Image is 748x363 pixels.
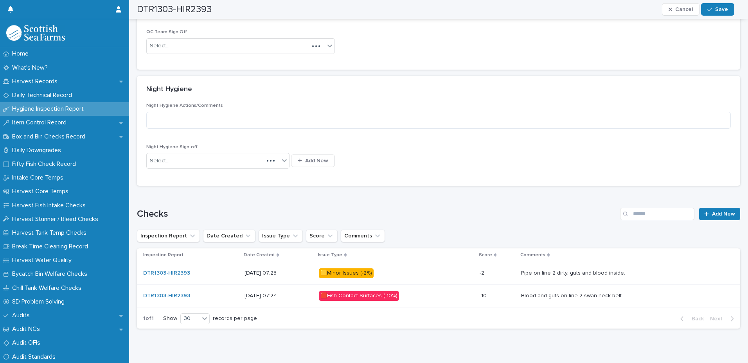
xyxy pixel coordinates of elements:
[213,315,257,322] p: records per page
[259,230,303,242] button: Issue Type
[137,309,160,328] p: 1 of 1
[9,50,35,58] p: Home
[9,216,104,223] p: Harvest Stunner / Bleed Checks
[9,284,88,292] p: Chill Tank Welfare Checks
[480,268,486,277] p: -2
[712,211,735,217] span: Add New
[143,251,183,259] p: Inspection Report
[291,155,335,167] button: Add New
[137,285,740,307] tr: DTR1303-HIR2393 [DATE] 07:24🟥Fish Contact Surfaces (-10%)-10-10 Blood and guts on line 2 swan nec...
[9,188,75,195] p: Harvest Core Temps
[319,291,399,301] div: 🟥Fish Contact Surfaces (-10%)
[674,315,707,322] button: Back
[163,315,177,322] p: Show
[9,353,62,361] p: Audit Standards
[9,160,82,168] p: Fifty Fish Check Record
[479,251,492,259] p: Score
[143,270,190,277] a: DTR1303-HIR2393
[9,243,94,250] p: Break Time Cleaning Record
[137,4,212,15] h2: DTR1303-HIR2393
[341,230,385,242] button: Comments
[203,230,255,242] button: Date Created
[521,268,627,277] p: Pipe on line 2 dirty, guts and blood inside.
[9,339,47,347] p: Audit OFIs
[9,312,36,319] p: Audits
[699,208,740,220] a: Add New
[9,270,93,278] p: Bycatch Bin Welfare Checks
[662,3,699,16] button: Cancel
[9,298,71,305] p: 8D Problem Solving
[521,291,623,299] p: Blood and guts on line 2 swan neck belt
[687,316,704,322] span: Back
[146,145,198,149] span: Night Hygiene Sign-off
[9,92,78,99] p: Daily Technical Record
[306,230,338,242] button: Score
[480,291,488,299] p: -10
[9,202,92,209] p: Harvest Fish Intake Checks
[146,103,223,108] span: Night Hygiene Actions/Comments
[620,208,694,220] input: Search
[9,64,54,72] p: What's New?
[9,133,92,140] p: Box and Bin Checks Record
[244,251,275,259] p: Date Created
[707,315,740,322] button: Next
[701,3,734,16] button: Save
[245,270,313,277] p: [DATE] 07:25
[181,314,200,323] div: 30
[9,325,46,333] p: Audit NCs
[305,158,328,164] span: Add New
[245,293,313,299] p: [DATE] 07:24
[137,208,617,220] h1: Checks
[715,7,728,12] span: Save
[318,251,342,259] p: Issue Type
[143,293,190,299] a: DTR1303-HIR2393
[137,262,740,285] tr: DTR1303-HIR2393 [DATE] 07:25🟨Minor Issues (-2%)-2-2 Pipe on line 2 dirty, guts and blood inside.P...
[675,7,693,12] span: Cancel
[146,30,187,34] span: QC Team Sign Off
[6,25,65,41] img: mMrefqRFQpe26GRNOUkG
[9,229,93,237] p: Harvest Tank Temp Checks
[520,251,545,259] p: Comments
[137,230,200,242] button: Inspection Report
[9,78,64,85] p: Harvest Records
[150,157,169,165] div: Select...
[9,105,90,113] p: Hygiene Inspection Report
[319,268,374,278] div: 🟨Minor Issues (-2%)
[710,316,727,322] span: Next
[9,147,67,154] p: Daily Downgrades
[150,42,169,50] div: Select...
[146,85,192,94] h2: Night Hygiene
[9,119,73,126] p: Item Control Record
[9,174,70,181] p: Intake Core Temps
[9,257,78,264] p: Harvest Water Quality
